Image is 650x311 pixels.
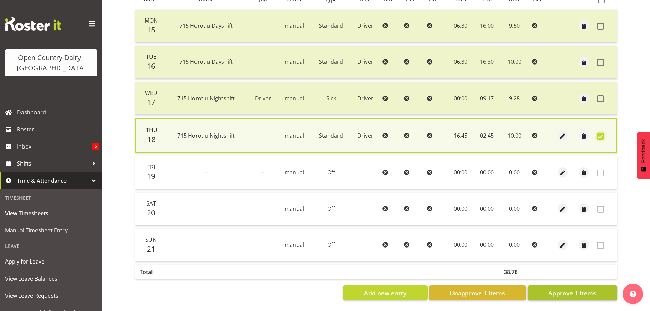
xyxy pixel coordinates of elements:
[177,95,235,102] span: 715 Horotiu Nightshift
[147,171,155,181] span: 19
[640,139,647,163] span: Feedback
[2,191,101,205] div: Timesheet
[500,118,529,153] td: 10.00
[135,265,164,279] th: Total
[285,22,304,29] span: manual
[447,46,474,79] td: 06:30
[285,58,304,66] span: manual
[179,58,233,66] span: 715 Horotiu Dayshift
[5,256,97,267] span: Apply for Leave
[5,291,97,301] span: View Leave Requests
[311,46,351,79] td: Standard
[147,97,155,107] span: 17
[528,285,617,300] button: Approve 1 Items
[17,175,89,186] span: Time & Attendance
[147,135,156,144] span: 18
[2,222,101,239] a: Manual Timesheet Entry
[17,158,89,169] span: Shifts
[5,225,97,236] span: Manual Timesheet Entry
[285,205,304,212] span: manual
[5,273,97,284] span: View Leave Balances
[146,200,156,207] span: Sat
[474,156,500,189] td: 00:00
[447,193,474,225] td: 00:00
[147,244,155,254] span: 21
[311,82,351,115] td: Sick
[145,89,157,97] span: Wed
[450,288,505,297] span: Unapprove 1 Items
[474,82,500,115] td: 09:17
[447,156,474,189] td: 00:00
[262,205,264,212] span: -
[147,61,155,71] span: 16
[500,46,529,79] td: 10.00
[205,205,207,212] span: -
[637,132,650,179] button: Feedback - Show survey
[474,193,500,225] td: 00:00
[2,205,101,222] a: View Timesheets
[364,288,406,297] span: Add new entry
[285,241,304,249] span: manual
[17,107,99,117] span: Dashboard
[2,270,101,287] a: View Leave Balances
[5,17,61,31] img: Rosterit website logo
[17,141,92,152] span: Inbox
[262,22,264,29] span: -
[343,285,427,300] button: Add new entry
[262,241,264,249] span: -
[177,132,235,139] span: 715 Horotiu Nightshift
[17,124,99,135] span: Roster
[2,253,101,270] a: Apply for Leave
[147,208,155,217] span: 20
[447,229,474,261] td: 00:00
[179,22,233,29] span: 715 Horotiu Dayshift
[262,58,264,66] span: -
[474,229,500,261] td: 00:00
[147,163,155,171] span: Fri
[474,10,500,42] td: 16:00
[548,288,596,297] span: Approve 1 Items
[500,193,529,225] td: 0.00
[285,95,304,102] span: manual
[205,241,207,249] span: -
[2,239,101,253] div: Leave
[500,82,529,115] td: 9.28
[474,118,500,153] td: 02:45
[311,229,351,261] td: Off
[447,82,474,115] td: 00:00
[205,169,207,176] span: -
[5,208,97,218] span: View Timesheets
[147,25,155,34] span: 15
[145,17,158,24] span: Mon
[500,10,529,42] td: 9.50
[357,132,373,139] span: Driver
[146,53,156,60] span: Tue
[92,143,99,150] span: 5
[255,95,271,102] span: Driver
[357,58,373,66] span: Driver
[262,169,264,176] span: -
[357,95,373,102] span: Driver
[12,53,90,73] div: Open Country Dairy - [GEOGRAPHIC_DATA]
[474,46,500,79] td: 16:30
[311,118,351,153] td: Standard
[285,169,304,176] span: manual
[146,126,157,134] span: Thu
[145,236,157,243] span: Sun
[429,285,526,300] button: Unapprove 1 Items
[630,291,636,297] img: help-xxl-2.png
[357,22,373,29] span: Driver
[2,287,101,304] a: View Leave Requests
[500,265,529,279] th: 38.78
[262,132,264,139] span: -
[311,193,351,225] td: Off
[447,118,474,153] td: 16:45
[285,132,304,139] span: manual
[500,156,529,189] td: 0.00
[311,156,351,189] td: Off
[311,10,351,42] td: Standard
[500,229,529,261] td: 0.00
[447,10,474,42] td: 06:30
